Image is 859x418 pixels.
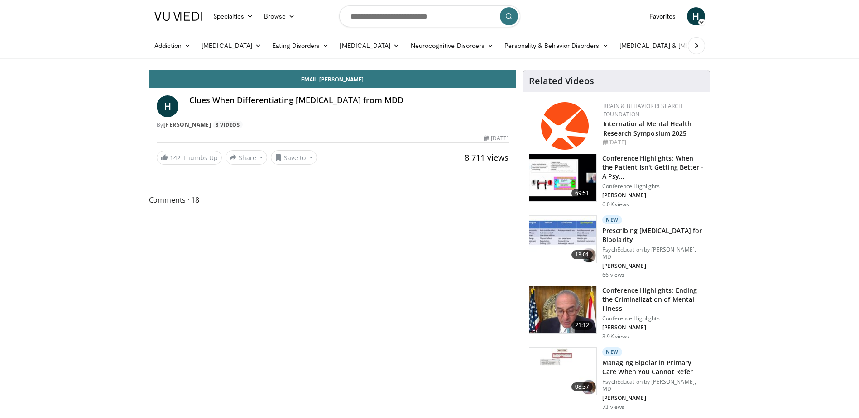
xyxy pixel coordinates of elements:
[157,151,222,165] a: 142 Thumbs Up
[644,7,681,25] a: Favorites
[170,153,181,162] span: 142
[529,286,704,340] a: 21:12 Conference Highlights: Ending the Criminalization of Mental Illness Conference Highlights [...
[602,215,622,224] p: New
[149,70,516,88] a: Email [PERSON_NAME]
[529,348,596,395] img: 93ffff33-031b-405f-9290-bb3092a202dd.150x105_q85_crop-smart_upscale.jpg
[157,121,509,129] div: By
[465,152,509,163] span: 8,711 views
[259,7,300,25] a: Browse
[602,246,704,261] p: PsychEducation by [PERSON_NAME], MD
[213,121,243,128] a: 8 Videos
[602,324,704,331] p: [PERSON_NAME]
[602,154,704,181] h3: Conference Highlights: When the Patient Isn't Getting Better - A Psy…
[602,226,704,244] h3: Prescribing [MEDICAL_DATA] for Bipolarity
[267,37,334,55] a: Eating Disorders
[571,189,593,198] span: 69:51
[208,7,259,25] a: Specialties
[271,150,317,165] button: Save to
[196,37,267,55] a: [MEDICAL_DATA]
[529,154,596,201] img: 4362ec9e-0993-4580-bfd4-8e18d57e1d49.150x105_q85_crop-smart_upscale.jpg
[484,134,509,142] div: [DATE]
[603,102,682,118] a: Brain & Behavior Research Foundation
[149,37,197,55] a: Addiction
[157,95,178,117] a: H
[529,286,596,333] img: 1419e6f0-d69a-482b-b3ae-1573189bf46e.150x105_q85_crop-smart_upscale.jpg
[687,7,705,25] a: H
[602,201,629,208] p: 6.0K views
[339,5,520,27] input: Search topics, interventions
[334,37,405,55] a: [MEDICAL_DATA]
[603,138,702,147] div: [DATE]
[602,286,704,313] h3: Conference Highlights: Ending the Criminalization of Mental Illness
[602,262,704,270] p: [PERSON_NAME]
[529,76,594,86] h4: Related Videos
[602,271,624,279] p: 66 views
[529,347,704,411] a: 08:37 New Managing Bipolar in Primary Care When You Cannot Refer PsychEducation by [PERSON_NAME],...
[405,37,499,55] a: Neurocognitive Disorders
[529,215,704,279] a: 13:01 New Prescribing [MEDICAL_DATA] for Bipolarity PsychEducation by [PERSON_NAME], MD [PERSON_N...
[529,216,596,263] img: 3ace6f4c-cfd2-476b-9a95-3a681b2f2231.150x105_q85_crop-smart_upscale.jpg
[571,321,593,330] span: 21:12
[602,192,704,199] p: [PERSON_NAME]
[571,250,593,259] span: 13:01
[226,150,268,165] button: Share
[541,102,589,150] img: 6bc95fc0-882d-4061-9ebb-ce70b98f0866.png.150x105_q85_autocrop_double_scale_upscale_version-0.2.png
[154,12,202,21] img: VuMedi Logo
[602,404,624,411] p: 73 views
[603,119,691,138] a: International Mental Health Research Symposium 2025
[602,394,704,402] p: [PERSON_NAME]
[602,378,704,393] p: PsychEducation by [PERSON_NAME], MD
[163,121,211,128] a: [PERSON_NAME]
[499,37,614,55] a: Personality & Behavior Disorders
[189,95,509,105] h4: Clues When Differentiating [MEDICAL_DATA] from MDD
[602,315,704,322] p: Conference Highlights
[602,347,622,356] p: New
[602,358,704,376] h3: Managing Bipolar in Primary Care When You Cannot Refer
[602,183,704,190] p: Conference Highlights
[149,194,517,206] span: Comments 18
[571,382,593,391] span: 08:37
[529,154,704,208] a: 69:51 Conference Highlights: When the Patient Isn't Getting Better - A Psy… Conference Highlights...
[614,37,744,55] a: [MEDICAL_DATA] & [MEDICAL_DATA]
[602,333,629,340] p: 3.9K views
